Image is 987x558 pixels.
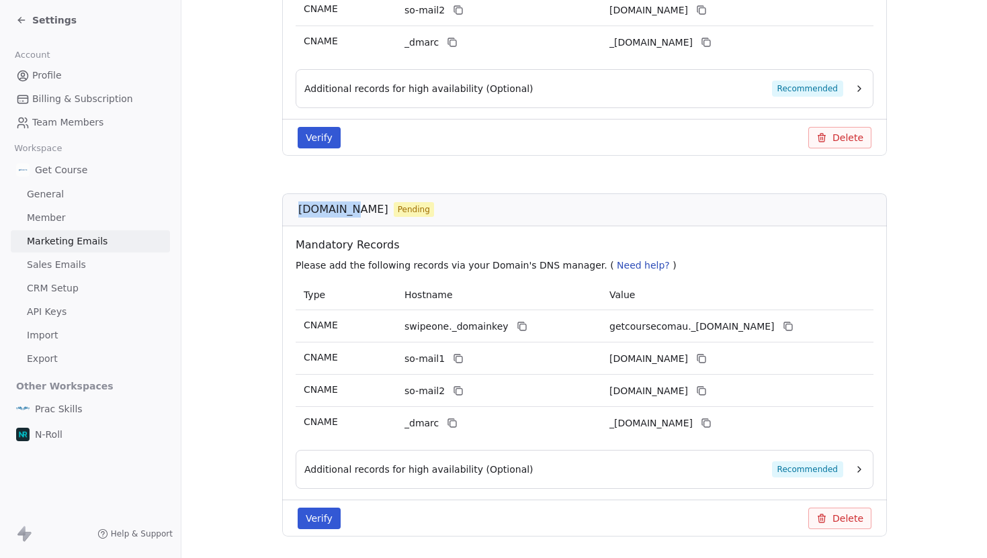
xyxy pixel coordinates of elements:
img: PracSkills%20Email%20Display%20Picture.png [16,402,30,416]
span: General [27,187,64,201]
button: Additional records for high availability (Optional)Recommended [304,461,865,477]
span: Export [27,352,58,366]
a: Help & Support [97,528,173,539]
span: CNAME [304,384,338,395]
a: Profile [11,64,170,87]
span: Get Course [35,163,87,177]
span: Team Members [32,115,103,130]
a: Member [11,207,170,229]
span: getcourseconz2.swipeone.email [609,3,688,17]
span: Need help? [617,260,670,271]
span: _dmarc.swipeone.email [609,36,693,50]
span: _dmarc [404,36,439,50]
a: Sales Emails [11,254,170,276]
span: Prac Skills [35,402,83,416]
span: getcoursecomau2.swipeone.email [609,384,688,398]
span: CNAME [304,352,338,363]
span: so-mail1 [404,352,445,366]
p: Please add the following records via your Domain's DNS manager. ( ) [296,259,879,272]
a: API Keys [11,301,170,323]
button: Verify [298,508,341,529]
a: General [11,183,170,205]
span: _dmarc.swipeone.email [609,416,693,430]
img: Profile%20Image%20(1).png [16,428,30,441]
span: Marketing Emails [27,234,108,248]
button: Additional records for high availability (Optional)Recommended [304,81,865,97]
span: CNAME [304,416,338,427]
a: Export [11,348,170,370]
button: Verify [298,127,341,148]
span: CNAME [304,36,338,46]
span: Additional records for high availability (Optional) [304,463,533,476]
span: Additional records for high availability (Optional) [304,82,533,95]
span: so-mail2 [404,384,445,398]
span: Help & Support [111,528,173,539]
span: Hostname [404,289,453,300]
span: Settings [32,13,77,27]
span: Mandatory Records [296,237,879,253]
span: [DOMAIN_NAME] [298,201,388,218]
a: Team Members [11,111,170,134]
span: _dmarc [404,416,439,430]
span: API Keys [27,305,67,319]
span: Sales Emails [27,258,86,272]
button: Delete [808,127,871,148]
a: CRM Setup [11,277,170,299]
span: CNAME [304,3,338,14]
span: Recommended [771,81,843,97]
span: Account [9,45,56,65]
span: Other Workspaces [11,375,119,397]
span: N-Roll [35,428,62,441]
span: Recommended [771,461,843,477]
span: so-mail2 [404,3,445,17]
a: Import [11,324,170,346]
span: Pending [397,203,429,216]
button: Delete [808,508,871,529]
a: Settings [16,13,77,27]
span: Value [609,289,635,300]
a: Billing & Subscription [11,88,170,110]
p: Type [304,288,388,302]
span: Member [27,211,66,225]
span: Workspace [9,138,68,158]
span: CNAME [304,320,338,330]
span: Import [27,328,58,342]
span: Profile [32,68,62,83]
span: CRM Setup [27,281,79,295]
a: Marketing Emails [11,230,170,252]
span: getcoursecomau1.swipeone.email [609,352,688,366]
span: Billing & Subscription [32,92,133,106]
img: gc-on-white.png [16,163,30,177]
span: getcoursecomau._domainkey.swipeone.email [609,320,775,334]
span: swipeone._domainkey [404,320,509,334]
